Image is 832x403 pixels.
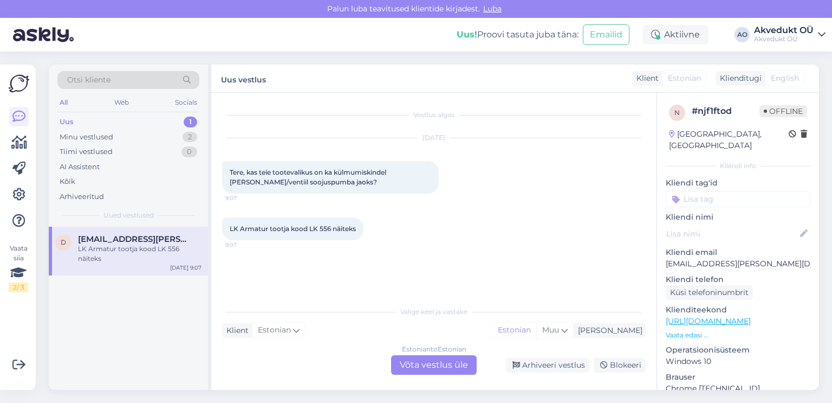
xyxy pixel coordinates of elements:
[222,307,646,317] div: Valige keel ja vastake
[457,28,578,41] div: Proovi tasuta juba täna:
[230,168,388,186] span: Tere, kas teie tootevalikus on ka külmumiskindel [PERSON_NAME]/ventiil soojuspumba jaoks?
[666,161,810,171] div: Kliendi info
[9,244,28,292] div: Vaata siia
[668,73,701,84] span: Estonian
[666,285,753,300] div: Küsi telefoninumbrit
[716,73,762,84] div: Klienditugi
[103,210,154,220] span: Uued vestlused
[666,316,751,326] a: [URL][DOMAIN_NAME]
[754,26,825,43] a: Akvedukt OÜAkvedukt OÜ
[542,325,559,335] span: Muu
[734,27,750,42] div: AO
[184,117,197,127] div: 1
[666,247,810,258] p: Kliendi email
[67,74,110,86] span: Otsi kliente
[574,325,642,336] div: [PERSON_NAME]
[57,95,70,110] div: All
[583,24,629,45] button: Emailid
[222,133,646,143] div: [DATE]
[666,356,810,367] p: Windows 10
[402,344,466,354] div: Estonian to Estonian
[60,146,113,157] div: Tiimi vestlused
[457,29,477,40] b: Uus!
[170,264,201,272] div: [DATE] 9:07
[222,110,646,120] div: Vestlus algas
[506,358,589,373] div: Arhiveeri vestlus
[666,274,810,285] p: Kliendi telefon
[692,105,759,118] div: # njf1ftod
[60,132,113,143] div: Minu vestlused
[666,330,810,340] p: Vaata edasi ...
[173,95,199,110] div: Socials
[60,191,104,202] div: Arhiveeritud
[666,304,810,316] p: Klienditeekond
[674,108,680,117] span: n
[666,228,798,240] input: Lisa nimi
[771,73,799,84] span: English
[759,105,807,117] span: Offline
[666,372,810,383] p: Brauser
[78,234,191,244] span: ds.lauri@gmail.com
[754,35,814,43] div: Akvedukt OÜ
[60,162,100,172] div: AI Assistent
[225,241,266,249] span: 9:07
[61,238,66,246] span: d
[666,191,810,207] input: Lisa tag
[222,325,249,336] div: Klient
[221,71,266,86] label: Uus vestlus
[78,244,201,264] div: LK Armatur tootja kood LK 556 näiteks
[60,117,74,127] div: Uus
[230,225,356,233] span: LK Armatur tootja kood LK 556 näiteks
[669,129,789,151] div: [GEOGRAPHIC_DATA], [GEOGRAPHIC_DATA]
[181,146,197,157] div: 0
[666,212,810,223] p: Kliendi nimi
[754,26,814,35] div: Akvedukt OÜ
[666,177,810,189] p: Kliendi tag'id
[391,355,477,375] div: Võta vestlus üle
[258,324,291,336] span: Estonian
[666,258,810,270] p: [EMAIL_ADDRESS][PERSON_NAME][DOMAIN_NAME]
[112,95,131,110] div: Web
[183,132,197,143] div: 2
[642,25,708,44] div: Aktiivne
[225,194,266,202] span: 9:07
[632,73,659,84] div: Klient
[9,283,28,292] div: 2 / 3
[9,73,29,94] img: Askly Logo
[480,4,505,14] span: Luba
[60,176,75,187] div: Kõik
[666,344,810,356] p: Operatsioonisüsteem
[492,322,536,338] div: Estonian
[666,383,810,394] p: Chrome [TECHNICAL_ID]
[594,358,646,373] div: Blokeeri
